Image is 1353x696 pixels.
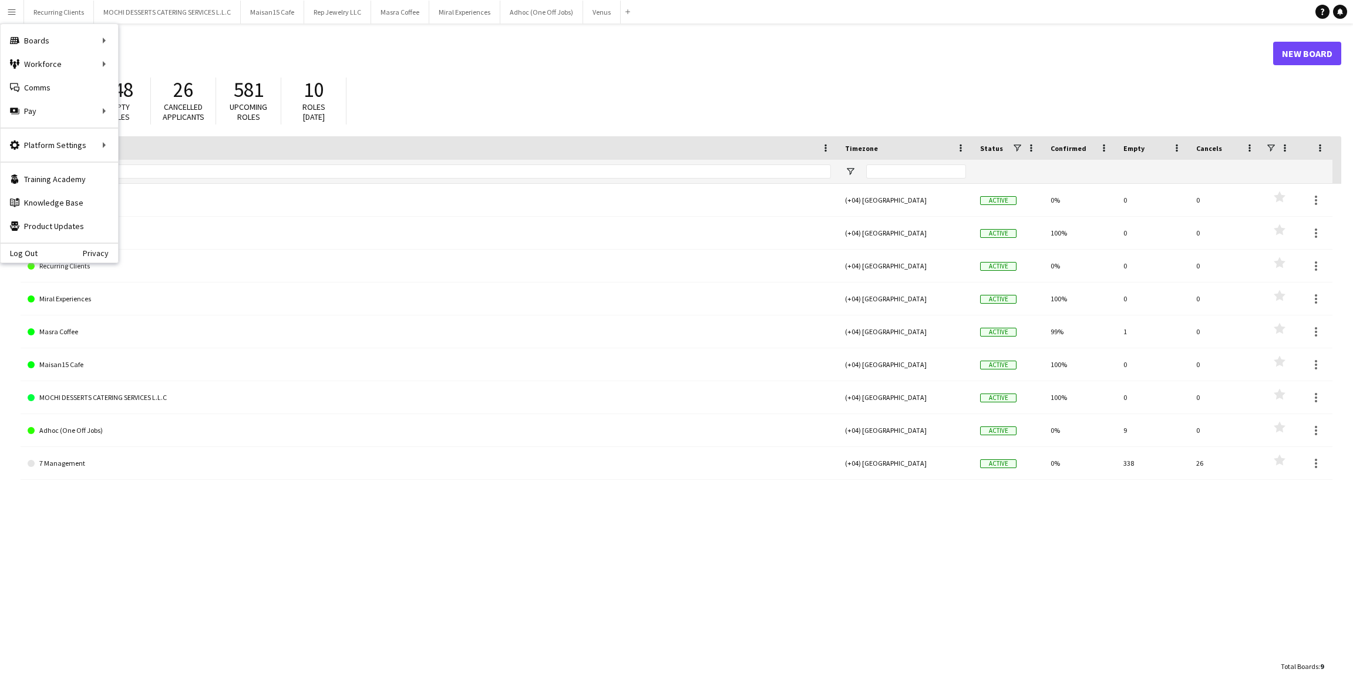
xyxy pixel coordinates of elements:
[28,447,831,480] a: 7 Management
[1044,217,1116,249] div: 100%
[980,295,1017,304] span: Active
[980,328,1017,337] span: Active
[1116,381,1189,413] div: 0
[583,1,621,23] button: Venus
[980,144,1003,153] span: Status
[1,76,118,99] a: Comms
[1044,283,1116,315] div: 100%
[1189,184,1262,216] div: 0
[1281,662,1318,671] span: Total Boards
[28,184,831,217] a: Venus
[1051,144,1086,153] span: Confirmed
[1,191,118,214] a: Knowledge Base
[980,394,1017,402] span: Active
[24,1,94,23] button: Recurring Clients
[845,166,856,177] button: Open Filter Menu
[1044,348,1116,381] div: 100%
[838,250,973,282] div: (+04) [GEOGRAPHIC_DATA]
[866,164,966,179] input: Timezone Filter Input
[980,426,1017,435] span: Active
[1189,414,1262,446] div: 0
[980,196,1017,205] span: Active
[1196,144,1222,153] span: Cancels
[1123,144,1145,153] span: Empty
[980,262,1017,271] span: Active
[1189,447,1262,479] div: 26
[1,29,118,52] div: Boards
[28,250,831,283] a: Recurring Clients
[1116,250,1189,282] div: 0
[500,1,583,23] button: Adhoc (One Off Jobs)
[1044,447,1116,479] div: 0%
[838,447,973,479] div: (+04) [GEOGRAPHIC_DATA]
[838,414,973,446] div: (+04) [GEOGRAPHIC_DATA]
[1044,414,1116,446] div: 0%
[429,1,500,23] button: Miral Experiences
[1116,447,1189,479] div: 338
[980,361,1017,369] span: Active
[838,217,973,249] div: (+04) [GEOGRAPHIC_DATA]
[83,248,118,258] a: Privacy
[304,1,371,23] button: Rep Jewelry LLC
[1189,348,1262,381] div: 0
[1320,662,1324,671] span: 9
[1116,348,1189,381] div: 0
[838,381,973,413] div: (+04) [GEOGRAPHIC_DATA]
[1044,184,1116,216] div: 0%
[302,102,325,122] span: Roles [DATE]
[1189,217,1262,249] div: 0
[28,315,831,348] a: Masra Coffee
[838,184,973,216] div: (+04) [GEOGRAPHIC_DATA]
[1,167,118,191] a: Training Academy
[1281,655,1324,678] div: :
[1,214,118,238] a: Product Updates
[1,248,38,258] a: Log Out
[1,99,118,123] div: Pay
[28,381,831,414] a: MOCHI DESSERTS CATERING SERVICES L.L.C
[1189,381,1262,413] div: 0
[304,77,324,103] span: 10
[1116,414,1189,446] div: 9
[1189,315,1262,348] div: 0
[1116,184,1189,216] div: 0
[1189,250,1262,282] div: 0
[838,348,973,381] div: (+04) [GEOGRAPHIC_DATA]
[980,459,1017,468] span: Active
[21,45,1273,62] h1: Boards
[1116,217,1189,249] div: 0
[241,1,304,23] button: Maisan15 Cafe
[980,229,1017,238] span: Active
[1116,283,1189,315] div: 0
[1189,283,1262,315] div: 0
[1273,42,1341,65] a: New Board
[838,315,973,348] div: (+04) [GEOGRAPHIC_DATA]
[28,414,831,447] a: Adhoc (One Off Jobs)
[1044,250,1116,282] div: 0%
[845,144,878,153] span: Timezone
[234,77,264,103] span: 581
[230,102,267,122] span: Upcoming roles
[49,164,831,179] input: Board name Filter Input
[94,1,241,23] button: MOCHI DESSERTS CATERING SERVICES L.L.C
[1,52,118,76] div: Workforce
[28,348,831,381] a: Maisan15 Cafe
[163,102,204,122] span: Cancelled applicants
[173,77,193,103] span: 26
[371,1,429,23] button: Masra Coffee
[838,283,973,315] div: (+04) [GEOGRAPHIC_DATA]
[28,217,831,250] a: Rep Jewelry LLC
[1116,315,1189,348] div: 1
[1,133,118,157] div: Platform Settings
[28,283,831,315] a: Miral Experiences
[1044,381,1116,413] div: 100%
[1044,315,1116,348] div: 99%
